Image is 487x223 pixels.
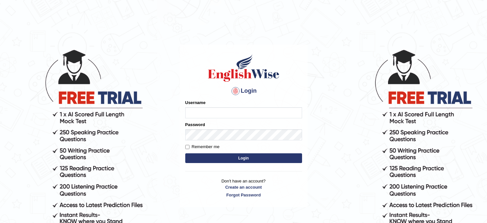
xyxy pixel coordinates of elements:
p: Don't have an account? [185,178,302,198]
label: Remember me [185,144,220,150]
button: Login [185,153,302,163]
a: Create an account [185,184,302,190]
label: Password [185,122,205,128]
h4: Login [185,86,302,96]
label: Username [185,100,206,106]
input: Remember me [185,145,189,149]
a: Forgot Password [185,192,302,198]
img: Logo of English Wise sign in for intelligent practice with AI [207,53,281,83]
